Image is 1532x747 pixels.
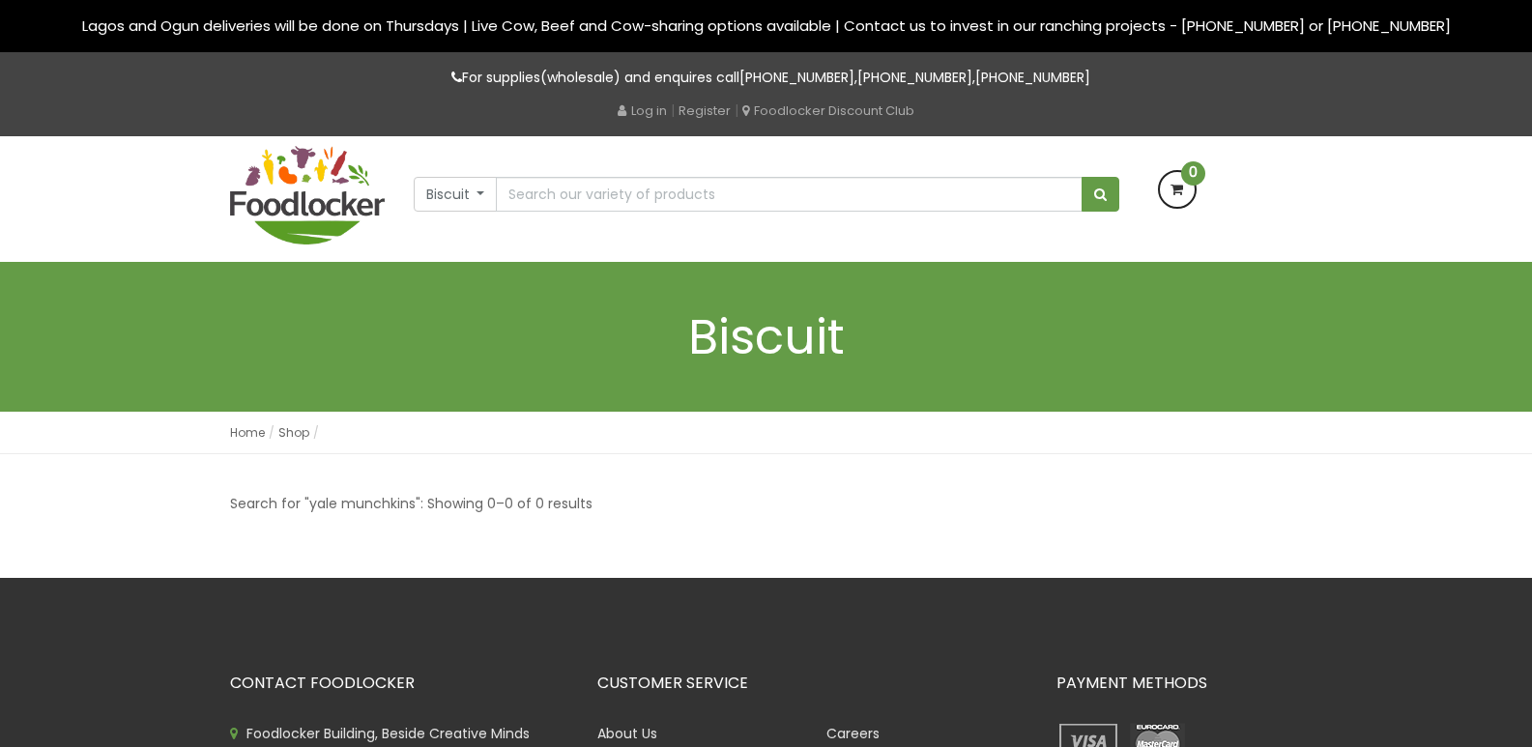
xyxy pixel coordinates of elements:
[826,724,880,743] a: Careers
[735,101,738,120] span: |
[618,101,667,120] a: Log in
[230,67,1303,89] p: For supplies(wholesale) and enquires call , ,
[230,493,593,515] p: Search for "yale munchkins": Showing 0–0 of 0 results
[739,68,854,87] a: [PHONE_NUMBER]
[597,675,1027,692] h3: CUSTOMER SERVICE
[278,424,309,441] a: Shop
[597,724,657,743] a: About Us
[230,675,568,692] h3: CONTACT FOODLOCKER
[496,177,1082,212] input: Search our variety of products
[230,310,1303,363] h1: Biscuit
[230,146,385,244] img: FoodLocker
[671,101,675,120] span: |
[742,101,914,120] a: Foodlocker Discount Club
[857,68,972,87] a: [PHONE_NUMBER]
[230,424,265,441] a: Home
[975,68,1090,87] a: [PHONE_NUMBER]
[414,177,498,212] button: Biscuit
[679,101,731,120] a: Register
[82,15,1451,36] span: Lagos and Ogun deliveries will be done on Thursdays | Live Cow, Beef and Cow-sharing options avai...
[1181,161,1205,186] span: 0
[1056,675,1303,692] h3: PAYMENT METHODS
